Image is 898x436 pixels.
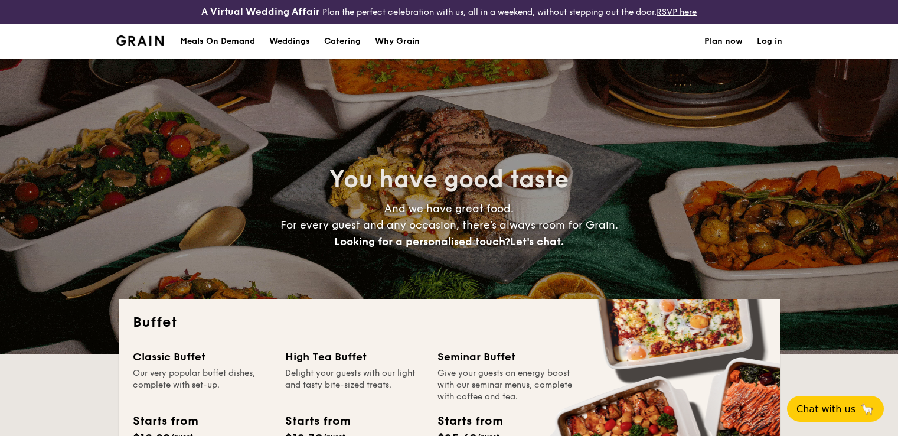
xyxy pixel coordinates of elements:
[317,24,368,59] a: Catering
[375,24,420,59] div: Why Grain
[262,24,317,59] a: Weddings
[437,349,576,365] div: Seminar Buffet
[329,165,569,194] span: You have good taste
[285,349,423,365] div: High Tea Buffet
[796,404,855,415] span: Chat with us
[285,367,423,403] div: Delight your guests with our light and tasty bite-sized treats.
[280,202,618,248] span: And we have great food. For every guest and any occasion, there’s always room for Grain.
[787,396,884,422] button: Chat with us🦙
[116,35,164,46] img: Grain
[285,412,350,430] div: Starts from
[368,24,427,59] a: Why Grain
[324,24,361,59] h1: Catering
[180,24,255,59] div: Meals On Demand
[757,24,782,59] a: Log in
[116,35,164,46] a: Logotype
[704,24,743,59] a: Plan now
[334,235,510,248] span: Looking for a personalised touch?
[510,235,564,248] span: Let's chat.
[269,24,310,59] div: Weddings
[437,367,576,403] div: Give your guests an energy boost with our seminar menus, complete with coffee and tea.
[173,24,262,59] a: Meals On Demand
[133,349,271,365] div: Classic Buffet
[150,5,749,19] div: Plan the perfect celebration with us, all in a weekend, without stepping out the door.
[860,402,874,416] span: 🦙
[657,7,697,17] a: RSVP here
[133,412,197,430] div: Starts from
[133,313,766,332] h2: Buffet
[133,367,271,403] div: Our very popular buffet dishes, complete with set-up.
[437,412,502,430] div: Starts from
[201,5,320,19] h4: A Virtual Wedding Affair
